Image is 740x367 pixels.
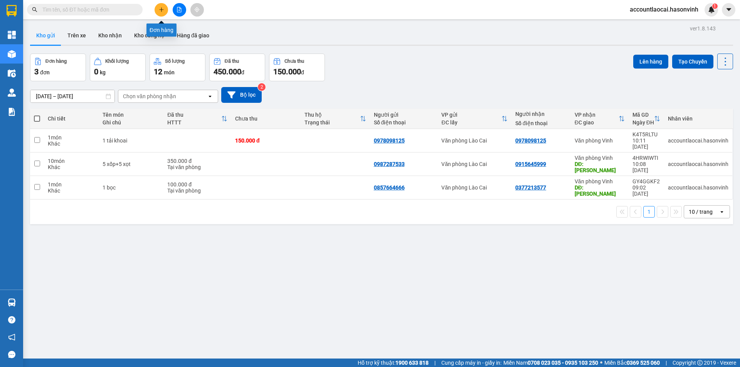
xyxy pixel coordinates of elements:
div: VP gửi [441,112,501,118]
div: 100.000 đ [167,181,227,188]
button: Bộ lọc [221,87,262,103]
div: 10:08 [DATE] [632,161,660,173]
span: 12 [154,67,162,76]
span: caret-down [725,6,732,13]
div: GY4GGKF2 [632,178,660,184]
span: notification [8,333,15,341]
span: | [434,359,436,367]
div: Văn phòng Vinh [575,178,625,184]
span: 150.000 [273,67,301,76]
img: solution-icon [8,108,16,116]
div: accountlaocai.hasonvinh [668,161,728,167]
div: ver 1.8.143 [690,24,716,33]
span: 450.000 [214,67,241,76]
span: đ [301,69,304,75]
div: Văn phòng Vinh [575,155,625,161]
div: 0857664666 [374,184,405,191]
div: 0978098125 [515,137,546,144]
div: 0915645999 [515,161,546,167]
svg: open [207,93,213,99]
th: Toggle SortBy [437,109,511,129]
div: Số lượng [165,59,185,64]
div: Đã thu [225,59,239,64]
div: 0377213577 [515,184,546,191]
div: Đã thu [167,112,221,118]
div: Trạng thái [304,119,360,126]
div: VP nhận [575,112,619,118]
div: 1 món [48,134,95,141]
div: Chưa thu [284,59,304,64]
button: plus [155,3,168,17]
span: | [666,359,667,367]
div: 10 / trang [689,208,713,216]
div: Thu hộ [304,112,360,118]
div: ĐC giao [575,119,619,126]
h2: VP Nhận: Văn phòng Vinh [40,45,186,93]
span: accountlaocai.hasonvinh [624,5,705,14]
svg: open [719,209,725,215]
img: icon-new-feature [708,6,715,13]
div: 150.000 đ [235,137,297,144]
strong: 0369 525 060 [627,360,660,366]
div: Văn phòng Lào Cai [441,137,508,144]
h2: K4T5RLTU [4,45,62,57]
div: 10 món [48,158,95,164]
div: Người nhận [515,111,567,117]
div: Số điện thoại [374,119,434,126]
button: Kho gửi [30,26,61,45]
div: Khác [48,141,95,147]
div: Khác [48,164,95,170]
button: Lên hàng [633,55,668,69]
div: Chọn văn phòng nhận [123,92,176,100]
span: Miền Bắc [604,359,660,367]
div: Nhân viên [668,116,728,122]
div: DĐ: hương sơn [575,161,625,173]
div: 4HRWIWTI [632,155,660,161]
div: DĐ: nghi sơn [575,184,625,197]
span: message [8,351,15,358]
div: Tại văn phòng [167,164,227,170]
th: Toggle SortBy [163,109,231,129]
span: đơn [40,69,50,75]
button: 1 [643,206,655,218]
img: warehouse-icon [8,50,16,58]
div: 350.000 đ [167,158,227,164]
span: question-circle [8,316,15,323]
span: file-add [177,7,182,12]
div: 0978098125 [374,137,405,144]
img: warehouse-icon [8,298,16,307]
div: Chi tiết [48,116,95,122]
img: warehouse-icon [8,69,16,77]
div: accountlaocai.hasonvinh [668,137,728,144]
th: Toggle SortBy [571,109,629,129]
div: Văn phòng Lào Cai [441,161,508,167]
div: 09:02 [DATE] [632,184,660,197]
div: 1 bọc [103,184,160,191]
div: Đơn hàng [45,59,67,64]
button: Số lượng12món [150,54,205,81]
span: Miền Nam [503,359,598,367]
span: 1 [713,3,716,9]
span: search [32,7,37,12]
div: Khối lượng [105,59,129,64]
img: warehouse-icon [8,89,16,97]
button: file-add [173,3,186,17]
button: Trên xe [61,26,92,45]
div: Mã GD [632,112,654,118]
th: Toggle SortBy [629,109,664,129]
span: plus [159,7,164,12]
div: Người gửi [374,112,434,118]
button: Kho nhận [92,26,128,45]
div: Ngày ĐH [632,119,654,126]
div: K4T5RLTU [632,131,660,137]
input: Select a date range. [30,90,114,102]
strong: 1900 633 818 [395,360,429,366]
button: Chưa thu150.000đ [269,54,325,81]
button: Khối lượng0kg [90,54,146,81]
img: logo-vxr [7,5,17,17]
div: 1 tải khoai [103,137,160,144]
button: aim [190,3,204,17]
sup: 2 [258,83,266,91]
span: 0 [94,67,98,76]
button: Hàng đã giao [171,26,215,45]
